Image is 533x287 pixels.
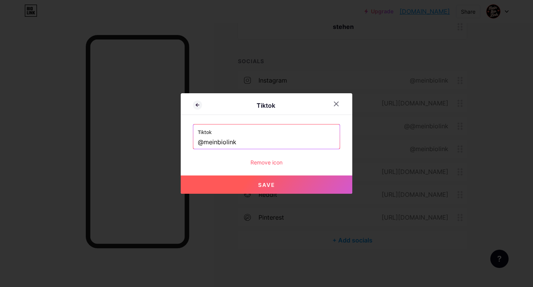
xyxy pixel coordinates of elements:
[202,101,329,110] div: Tiktok
[198,136,335,149] input: TikTok username
[258,182,275,188] span: Save
[193,158,340,166] div: Remove icon
[181,175,352,194] button: Save
[198,124,335,136] label: Tiktok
